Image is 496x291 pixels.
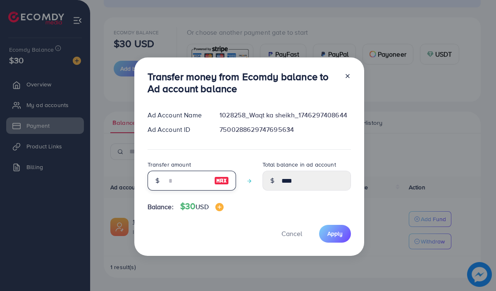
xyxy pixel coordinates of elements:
img: image [215,203,224,211]
span: Cancel [281,229,302,238]
h4: $30 [180,201,224,212]
img: image [214,176,229,186]
div: 1028258_Waqt ka sheikh_1746297408644 [213,110,357,120]
label: Total balance in ad account [262,160,336,169]
div: Ad Account Name [141,110,213,120]
div: Ad Account ID [141,125,213,134]
div: 7500288629747695634 [213,125,357,134]
span: Apply [327,229,343,238]
span: USD [196,202,208,211]
button: Cancel [271,225,312,243]
h3: Transfer money from Ecomdy balance to Ad account balance [148,71,338,95]
span: Balance: [148,202,174,212]
button: Apply [319,225,351,243]
label: Transfer amount [148,160,191,169]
